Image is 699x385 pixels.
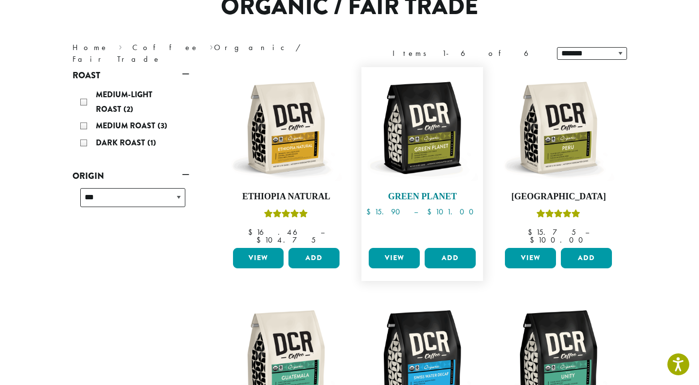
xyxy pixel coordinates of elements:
[366,192,478,202] h4: Green Planet
[366,207,405,217] bdi: 15.90
[366,72,478,184] img: DCR-12oz-FTO-Green-Planet-Stock-scaled.png
[72,67,189,84] a: Roast
[288,248,340,268] button: Add
[230,72,342,184] img: DCR-12oz-FTO-Ethiopia-Natural-Stock-scaled.png
[427,207,435,217] span: $
[366,207,375,217] span: $
[158,120,167,131] span: (3)
[96,89,152,115] span: Medium-Light Roast
[147,137,156,148] span: (1)
[124,104,133,115] span: (2)
[72,84,189,156] div: Roast
[502,192,614,202] h4: [GEOGRAPHIC_DATA]
[264,208,308,223] div: Rated 5.00 out of 5
[366,72,478,244] a: Green Planet
[72,42,335,65] nav: Breadcrumb
[502,72,614,184] img: DCR-12oz-FTO-Peru-Stock-scaled.png
[72,168,189,184] a: Origin
[96,120,158,131] span: Medium Roast
[256,235,316,245] bdi: 104.75
[72,184,189,219] div: Origin
[231,192,342,202] h4: Ethiopia Natural
[96,137,147,148] span: Dark Roast
[585,227,589,237] span: –
[561,248,612,268] button: Add
[210,38,213,53] span: ›
[528,227,536,237] span: $
[72,42,108,52] a: Home
[132,42,199,52] a: Coffee
[248,227,256,237] span: $
[530,235,588,245] bdi: 100.00
[425,248,476,268] button: Add
[528,227,576,237] bdi: 15.75
[393,48,542,59] div: Items 1-6 of 6
[505,248,556,268] a: View
[231,72,342,244] a: Ethiopia NaturalRated 5.00 out of 5
[233,248,284,268] a: View
[119,38,122,53] span: ›
[530,235,538,245] span: $
[537,208,580,223] div: Rated 4.83 out of 5
[369,248,420,268] a: View
[256,235,265,245] span: $
[321,227,324,237] span: –
[248,227,311,237] bdi: 16.46
[427,207,478,217] bdi: 101.00
[502,72,614,244] a: [GEOGRAPHIC_DATA]Rated 4.83 out of 5
[414,207,418,217] span: –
